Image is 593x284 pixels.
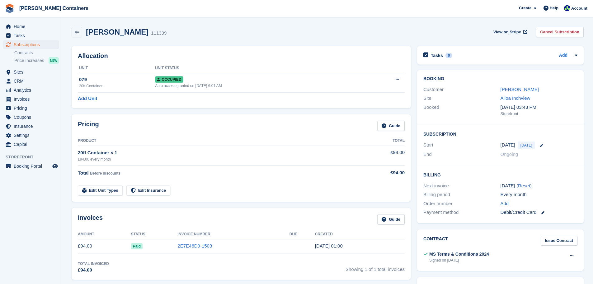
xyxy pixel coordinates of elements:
[14,131,51,140] span: Settings
[177,229,289,239] th: Invoice Number
[423,151,500,158] div: End
[3,40,59,49] a: menu
[361,146,405,165] td: £94.00
[14,31,51,40] span: Tasks
[423,131,577,137] h2: Subscription
[3,95,59,103] a: menu
[78,121,99,131] h2: Pricing
[518,142,535,149] span: [DATE]
[501,209,577,216] div: Debit/Credit Card
[78,214,103,224] h2: Invoices
[445,53,453,58] div: 0
[3,122,59,131] a: menu
[78,63,155,73] th: Unit
[501,104,577,111] div: [DATE] 03:43 PM
[501,200,509,207] a: Add
[78,185,123,196] a: Edit Unit Types
[78,229,131,239] th: Amount
[423,171,577,178] h2: Billing
[49,57,59,64] div: NEW
[423,236,448,246] h2: Contract
[377,121,405,131] a: Guide
[501,95,530,101] a: Alloa Inchview
[14,50,59,56] a: Contracts
[90,171,120,176] span: Before discounts
[346,261,405,274] span: Showing 1 of 1 total invoices
[550,5,558,11] span: Help
[51,162,59,170] a: Preview store
[78,136,361,146] th: Product
[14,86,51,94] span: Analytics
[3,77,59,85] a: menu
[155,83,364,89] div: Auto access granted on [DATE] 6:01 AM
[501,182,577,190] div: [DATE] ( )
[429,258,489,263] div: Signed on [DATE]
[518,183,530,188] a: Reset
[377,214,405,224] a: Guide
[315,243,343,248] time: 2025-10-06 00:00:32 UTC
[423,76,577,81] h2: Booking
[423,182,500,190] div: Next invoice
[14,162,51,171] span: Booking Portal
[501,142,515,149] time: 2025-10-06 00:00:00 UTC
[14,22,51,31] span: Home
[423,95,500,102] div: Site
[78,170,89,176] span: Total
[559,52,567,59] a: Add
[501,87,539,92] a: [PERSON_NAME]
[3,113,59,122] a: menu
[126,185,171,196] a: Edit Insurance
[79,83,155,89] div: 20ft Container
[3,31,59,40] a: menu
[17,3,91,13] a: [PERSON_NAME] Containers
[131,229,178,239] th: Status
[3,140,59,149] a: menu
[14,122,51,131] span: Insurance
[423,209,500,216] div: Payment method
[423,104,500,117] div: Booked
[78,52,405,60] h2: Allocation
[501,191,577,198] div: Every month
[315,229,405,239] th: Created
[3,162,59,171] a: menu
[131,243,143,249] span: Paid
[423,200,500,207] div: Order number
[14,104,51,113] span: Pricing
[79,76,155,83] div: 079
[519,5,531,11] span: Create
[177,243,212,248] a: 2E7E46D9-1503
[14,113,51,122] span: Coupons
[78,267,109,274] div: £94.00
[14,40,51,49] span: Subscriptions
[491,27,529,37] a: View on Stripe
[501,111,577,117] div: Storefront
[78,239,131,253] td: £94.00
[78,156,361,162] div: £94.00 every month
[493,29,521,35] span: View on Stripe
[151,30,167,37] div: 111339
[155,76,183,83] span: Occupied
[501,152,518,157] span: Ongoing
[423,191,500,198] div: Billing period
[541,236,577,246] a: Issue Contract
[361,169,405,176] div: £94.00
[3,68,59,76] a: menu
[14,140,51,149] span: Capital
[429,251,489,258] div: MS Terms & Conditions 2024
[155,63,364,73] th: Unit Status
[6,154,62,160] span: Storefront
[289,229,315,239] th: Due
[78,261,109,267] div: Total Invoiced
[14,57,59,64] a: Price increases NEW
[423,86,500,93] div: Customer
[14,95,51,103] span: Invoices
[3,86,59,94] a: menu
[14,68,51,76] span: Sites
[78,95,97,102] a: Add Unit
[78,149,361,156] div: 20ft Container × 1
[423,142,500,149] div: Start
[431,53,443,58] h2: Tasks
[564,5,570,11] img: Audra Whitelaw
[361,136,405,146] th: Total
[14,77,51,85] span: CRM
